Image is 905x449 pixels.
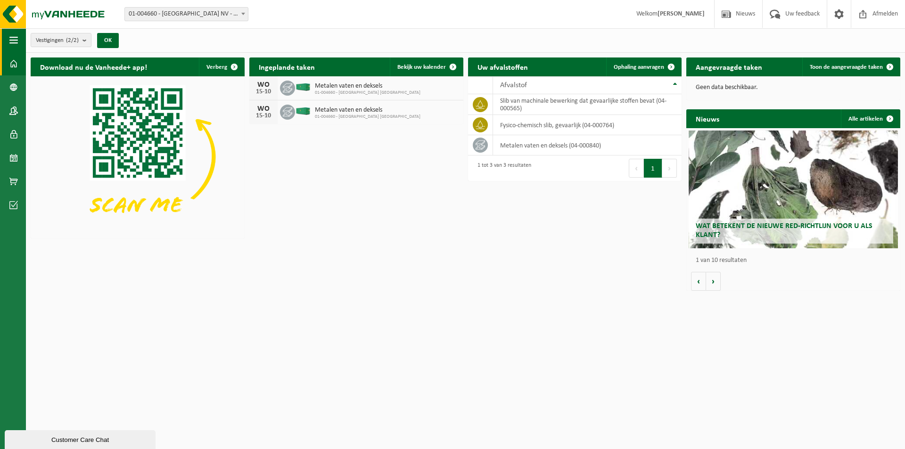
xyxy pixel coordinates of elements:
[696,222,872,239] span: Wat betekent de nieuwe RED-richtlijn voor u als klant?
[473,158,531,179] div: 1 tot 3 van 3 resultaten
[97,33,119,48] button: OK
[500,82,527,89] span: Afvalstof
[644,159,662,178] button: 1
[66,37,79,43] count: (2/2)
[390,57,462,76] a: Bekijk uw kalender
[295,107,311,115] img: HK-XC-40-GN-00
[397,64,446,70] span: Bekijk uw kalender
[295,83,311,91] img: HK-XC-40-GN-00
[315,114,420,120] span: 01-004660 - [GEOGRAPHIC_DATA] [GEOGRAPHIC_DATA]
[606,57,681,76] a: Ophaling aanvragen
[124,7,248,21] span: 01-004660 - DRUMDRUM NV - RUMBEKE
[802,57,899,76] a: Toon de aangevraagde taken
[686,109,729,128] h2: Nieuws
[696,257,896,264] p: 1 van 10 resultaten
[662,159,677,178] button: Next
[206,64,227,70] span: Verberg
[315,106,420,114] span: Metalen vaten en deksels
[254,81,273,89] div: WO
[493,115,682,135] td: fysico-chemisch slib, gevaarlijk (04-000764)
[706,272,721,291] button: Volgende
[810,64,883,70] span: Toon de aangevraagde taken
[31,33,91,47] button: Vestigingen(2/2)
[658,10,705,17] strong: [PERSON_NAME]
[199,57,244,76] button: Verberg
[31,76,245,237] img: Download de VHEPlus App
[315,82,420,90] span: Metalen vaten en deksels
[493,94,682,115] td: slib van machinale bewerking dat gevaarlijke stoffen bevat (04-000565)
[468,57,537,76] h2: Uw afvalstoffen
[254,113,273,119] div: 15-10
[254,105,273,113] div: WO
[686,57,772,76] h2: Aangevraagde taken
[5,428,157,449] iframe: chat widget
[125,8,248,21] span: 01-004660 - DRUMDRUM NV - RUMBEKE
[696,84,891,91] p: Geen data beschikbaar.
[315,90,420,96] span: 01-004660 - [GEOGRAPHIC_DATA] [GEOGRAPHIC_DATA]
[249,57,324,76] h2: Ingeplande taken
[31,57,156,76] h2: Download nu de Vanheede+ app!
[691,272,706,291] button: Vorige
[36,33,79,48] span: Vestigingen
[614,64,664,70] span: Ophaling aanvragen
[493,135,682,155] td: metalen vaten en deksels (04-000840)
[629,159,644,178] button: Previous
[689,131,898,248] a: Wat betekent de nieuwe RED-richtlijn voor u als klant?
[841,109,899,128] a: Alle artikelen
[254,89,273,95] div: 15-10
